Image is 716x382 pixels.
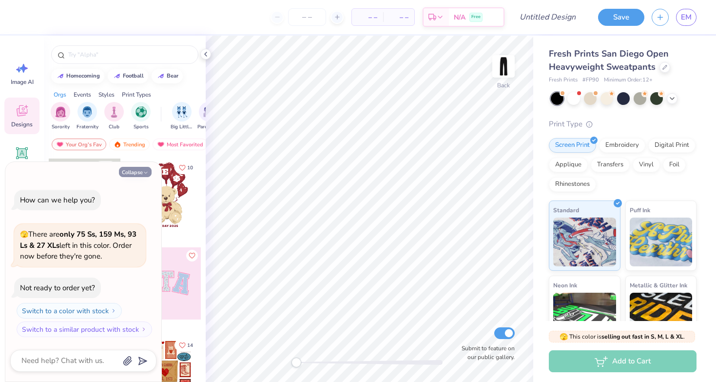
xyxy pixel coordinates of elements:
[389,12,408,22] span: – –
[599,138,645,153] div: Embroidery
[56,141,64,148] img: most_fav.gif
[197,102,220,131] div: filter for Parent's Weekend
[51,102,70,131] button: filter button
[54,90,66,99] div: Orgs
[131,102,151,131] button: filter button
[20,230,28,239] span: 🫣
[549,76,578,84] span: Fresh Prints
[171,123,193,131] span: Big Little Reveal
[187,343,193,348] span: 14
[108,69,148,83] button: football
[494,57,513,76] img: Back
[560,332,685,341] span: This color is .
[456,344,515,362] label: Submit to feature on our public gallery.
[109,106,119,118] img: Club Image
[663,158,686,172] div: Foil
[131,102,151,131] div: filter for Sports
[20,283,95,293] div: Not ready to order yet?
[553,293,616,342] img: Neon Ink
[648,138,696,153] div: Digital Print
[157,73,165,79] img: trend_line.gif
[549,158,588,172] div: Applique
[582,76,599,84] span: # FP90
[553,280,577,290] span: Neon Ink
[141,326,147,332] img: Switch to a similar product with stock
[77,123,98,131] span: Fraternity
[630,205,650,215] span: Puff Ink
[123,73,144,79] div: football
[553,218,616,266] img: Standard
[630,293,693,342] img: Metallic & Glitter Ink
[549,119,697,130] div: Print Type
[20,229,136,261] span: There are left in this color. Order now before they're gone.
[74,90,91,99] div: Events
[288,8,326,26] input: – –
[176,106,187,118] img: Big Little Reveal Image
[187,165,193,170] span: 10
[98,90,115,99] div: Styles
[52,123,70,131] span: Sorority
[197,102,220,131] button: filter button
[604,76,653,84] span: Minimum Order: 12 +
[119,167,152,177] button: Collapse
[186,250,198,261] button: Like
[67,50,192,60] input: Try "Alpha"
[167,73,178,79] div: bear
[104,102,124,131] div: filter for Club
[203,106,214,118] img: Parent's Weekend Image
[134,123,149,131] span: Sports
[291,358,301,367] div: Accessibility label
[153,139,208,150] div: Most Favorited
[197,123,220,131] span: Parent's Weekend
[77,102,98,131] div: filter for Fraternity
[17,322,152,337] button: Switch to a similar product with stock
[171,102,193,131] div: filter for Big Little Reveal
[454,12,465,22] span: N/A
[630,280,687,290] span: Metallic & Glitter Ink
[512,7,583,27] input: Untitled Design
[82,106,93,118] img: Fraternity Image
[174,339,197,352] button: Like
[20,195,95,205] div: How can we help you?
[591,158,630,172] div: Transfers
[135,106,147,118] img: Sports Image
[109,139,150,150] div: Trending
[174,161,197,174] button: Like
[51,69,104,83] button: homecoming
[104,102,124,131] button: filter button
[171,102,193,131] button: filter button
[55,106,66,118] img: Sorority Image
[51,102,70,131] div: filter for Sorority
[560,332,568,342] span: 🫣
[109,123,119,131] span: Club
[549,48,669,73] span: Fresh Prints San Diego Open Heavyweight Sweatpants
[549,177,596,192] div: Rhinestones
[57,73,64,79] img: trend_line.gif
[157,141,165,148] img: most_fav.gif
[66,73,100,79] div: homecoming
[77,102,98,131] button: filter button
[598,9,644,26] button: Save
[630,218,693,266] img: Puff Ink
[633,158,660,172] div: Vinyl
[17,303,122,319] button: Switch to a color with stock
[122,90,151,99] div: Print Types
[11,78,34,86] span: Image AI
[471,14,481,20] span: Free
[497,81,510,90] div: Back
[52,139,106,150] div: Your Org's Fav
[601,333,683,341] strong: selling out fast in S, M, L & XL
[11,121,33,128] span: Designs
[152,69,183,83] button: bear
[549,138,596,153] div: Screen Print
[114,141,121,148] img: trending.gif
[681,12,692,23] span: EM
[358,12,377,22] span: – –
[676,9,697,26] a: EM
[553,205,579,215] span: Standard
[113,73,121,79] img: trend_line.gif
[20,229,136,250] strong: only 75 Ss, 159 Ms, 93 Ls & 27 XLs
[111,308,116,314] img: Switch to a color with stock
